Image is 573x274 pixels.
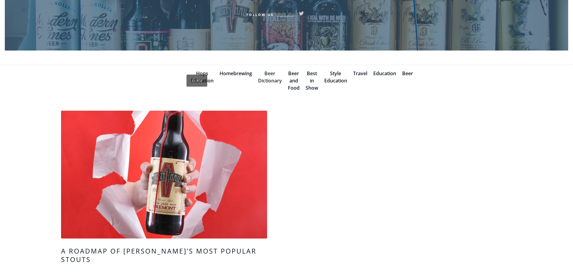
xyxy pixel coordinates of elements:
[288,70,300,91] a: Beer and Food
[61,247,267,263] h4: A Roadmap of [PERSON_NAME]’s Most Popular Stouts
[220,70,252,77] a: Homebrewing
[258,70,282,84] a: Beer Dictionary
[246,12,274,17] h6: Follow Us
[61,247,267,273] a: A Roadmap of [PERSON_NAME]’s Most Popular Stouts
[191,70,214,84] a: Hops Education
[324,70,347,84] a: Style Education
[373,70,396,77] a: Education
[402,70,413,77] a: Beer
[186,75,207,87] a: Home
[306,70,318,91] a: Best in Show
[353,70,367,77] a: Travel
